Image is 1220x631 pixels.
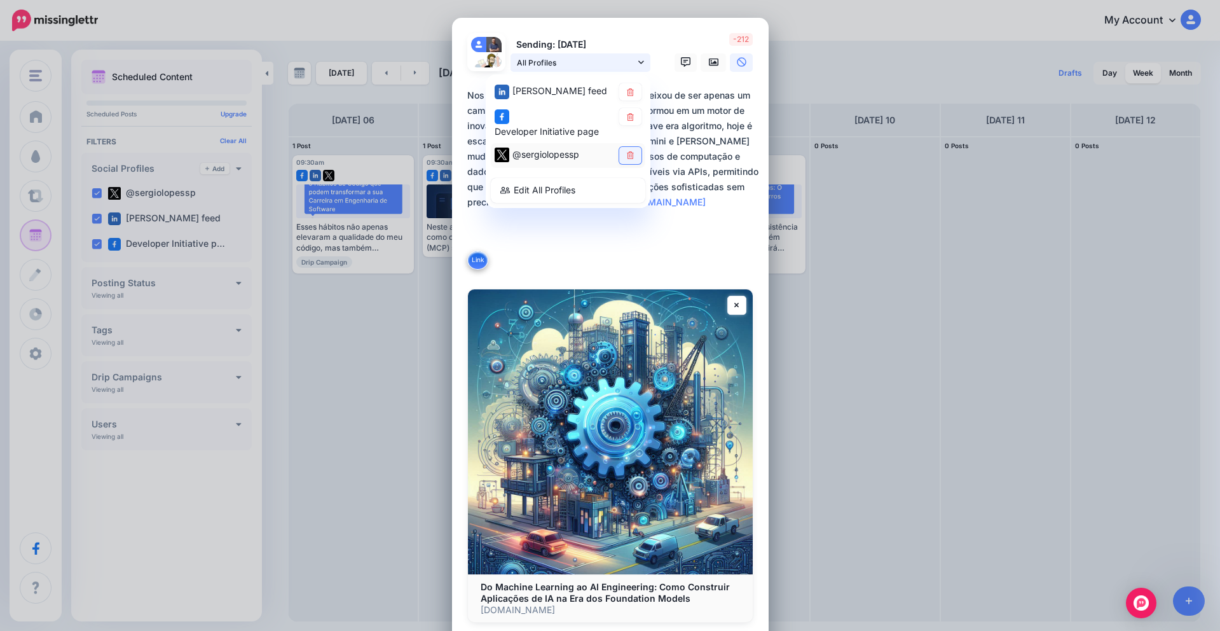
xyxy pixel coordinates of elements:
b: Do Machine Learning ao AI Engineering: Como Construir Aplicações de IA na Era dos Foundation Models [481,581,730,604]
img: user_default_image.png [471,37,486,52]
img: 404938064_7577128425634114_8114752557348925942_n-bsa142071.jpg [486,37,502,52]
div: Nos últimos anos, a inteligência artificial deixou de ser apenas um campo de pesquisa acadêmica e... [467,88,760,210]
div: Open Intercom Messenger [1126,588,1156,618]
img: Do Machine Learning ao AI Engineering: Como Construir Aplicações de IA na Era dos Foundation Models [468,289,753,574]
button: Link [467,251,488,270]
span: [PERSON_NAME] feed [512,85,607,96]
span: -212 [729,33,753,46]
span: @sergiolopessp [512,148,579,159]
img: linkedin-square.png [495,84,509,99]
img: twitter-square.png [495,148,509,162]
span: All Profiles [517,56,635,69]
img: facebook-square.png [495,109,509,123]
p: [DOMAIN_NAME] [481,604,740,616]
img: QppGEvPG-82148.jpg [471,52,502,83]
span: Developer Initiative page [495,125,599,136]
a: All Profiles [511,53,650,72]
a: Edit All Profiles [491,177,645,202]
p: Sending: [DATE] [511,38,650,52]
